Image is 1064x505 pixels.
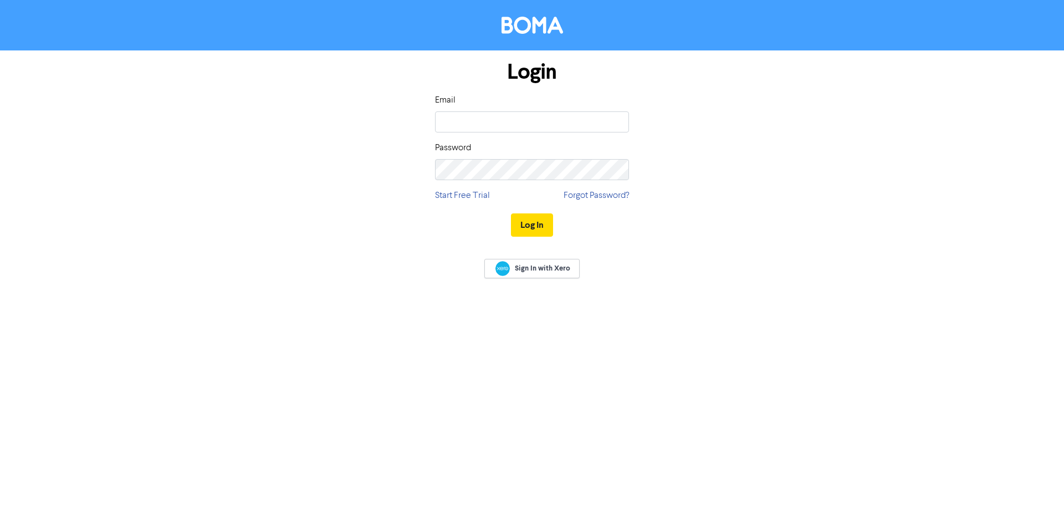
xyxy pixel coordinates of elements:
span: Sign In with Xero [515,263,570,273]
label: Password [435,141,471,155]
img: BOMA Logo [502,17,563,34]
label: Email [435,94,456,107]
h1: Login [435,59,629,85]
a: Forgot Password? [564,189,629,202]
a: Start Free Trial [435,189,490,202]
button: Log In [511,213,553,237]
img: Xero logo [495,261,510,276]
a: Sign In with Xero [484,259,580,278]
